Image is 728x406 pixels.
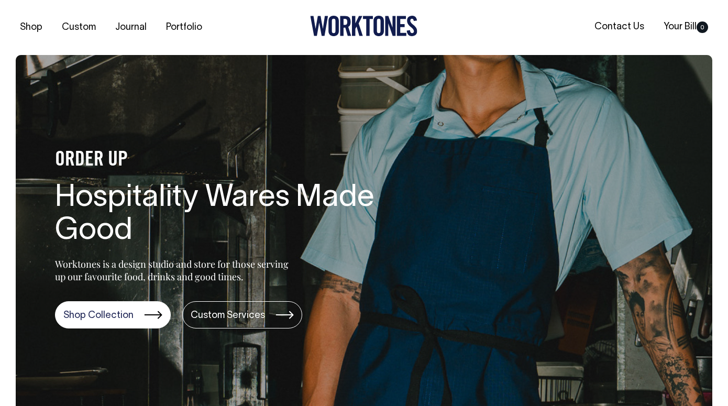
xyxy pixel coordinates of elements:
[55,301,171,328] a: Shop Collection
[162,19,206,36] a: Portfolio
[182,301,302,328] a: Custom Services
[16,19,47,36] a: Shop
[111,19,151,36] a: Journal
[55,258,293,283] p: Worktones is a design studio and store for those serving up our favourite food, drinks and good t...
[697,21,708,33] span: 0
[590,18,648,36] a: Contact Us
[58,19,100,36] a: Custom
[55,182,390,249] h1: Hospitality Wares Made Good
[55,149,390,171] h4: ORDER UP
[659,18,712,36] a: Your Bill0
